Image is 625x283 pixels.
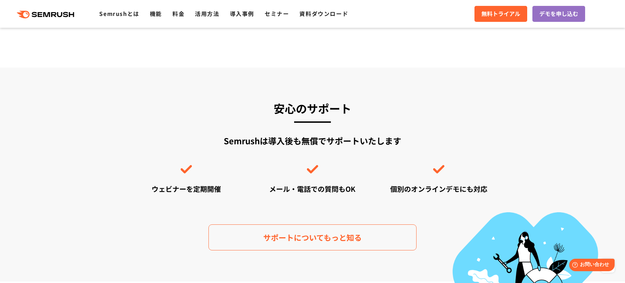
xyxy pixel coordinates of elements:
div: 個別のオンラインデモにも対応 [383,184,495,194]
a: Semrushとは [99,9,139,18]
a: 機能 [150,9,162,18]
span: サポートについてもっと知る [263,231,362,243]
a: デモを申し込む [532,6,585,22]
div: ウェビナーを定期開催 [130,184,242,194]
a: 導入事例 [230,9,254,18]
a: 活用方法 [195,9,219,18]
h3: 安心のサポート [130,99,495,118]
span: デモを申し込む [539,9,578,18]
iframe: Help widget launcher [563,256,617,275]
a: 料金 [172,9,185,18]
a: サポートについてもっと知る [208,224,417,250]
a: 無料トライアル [474,6,527,22]
a: 資料ダウンロード [299,9,348,18]
a: セミナー [265,9,289,18]
div: メール・電話での質問もOK [257,184,368,194]
div: Semrushは導入後も無償でサポートいたします [130,135,495,194]
span: 無料トライアル [481,9,520,18]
